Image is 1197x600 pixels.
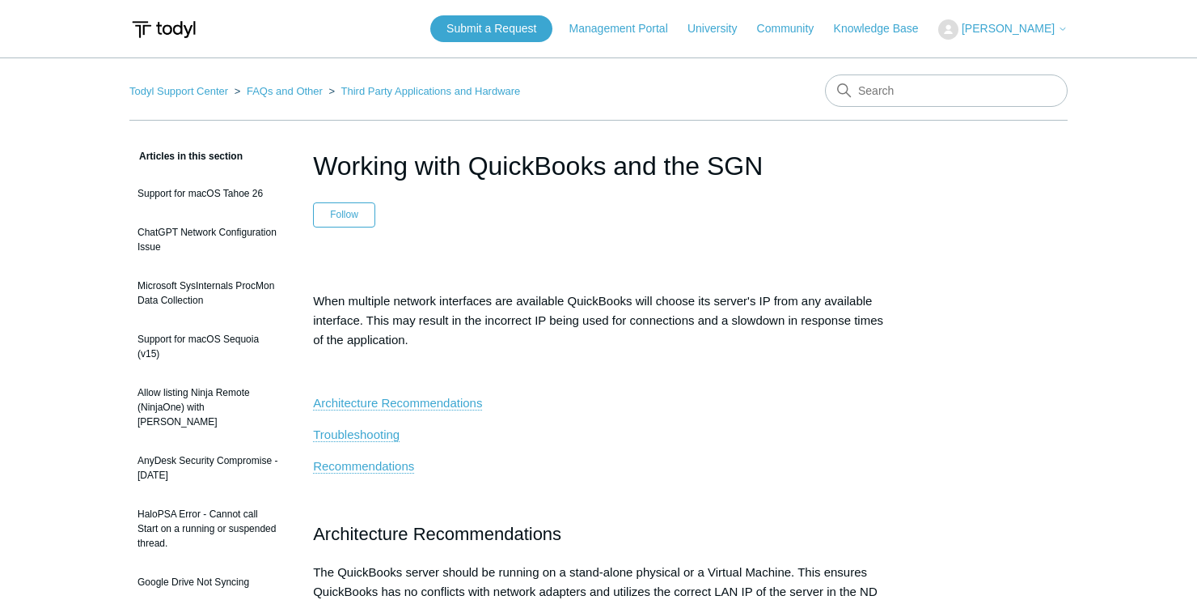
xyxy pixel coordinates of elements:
a: University [687,20,753,37]
span: [PERSON_NAME] [962,22,1055,35]
a: Troubleshooting [313,428,400,442]
a: Google Drive Not Syncing [129,567,289,598]
a: HaloPSA Error - Cannot call Start on a running or suspended thread. [129,499,289,559]
a: Todyl Support Center [129,85,228,97]
a: Support for macOS Sequoia (v15) [129,324,289,369]
button: [PERSON_NAME] [938,19,1068,40]
p: When multiple network interfaces are available QuickBooks will choose its server's IP from any av... [313,291,884,350]
input: Search [825,74,1068,107]
a: Microsoft SysInternals ProcMon Data Collection [129,270,289,316]
a: Allow listing Ninja Remote (NinjaOne) with [PERSON_NAME] [129,377,289,437]
a: Submit a Request [430,15,552,42]
a: Architecture Recommendations [313,396,482,411]
img: Todyl Support Center Help Center home page [129,15,198,45]
a: Third Party Applications and Hardware [341,85,521,97]
h1: Working with QuickBooks and the SGN [313,147,884,185]
a: Knowledge Base [834,20,935,37]
li: FAQs and Other [231,85,326,97]
a: ChatGPT Network Configuration Issue [129,217,289,262]
li: Third Party Applications and Hardware [326,85,521,97]
li: Todyl Support Center [129,85,231,97]
a: Recommendations [313,459,414,474]
a: FAQs and Other [247,85,323,97]
a: Management Portal [569,20,684,37]
a: AnyDesk Security Compromise - [DATE] [129,445,289,491]
span: Articles in this section [129,151,243,162]
a: Community [757,20,831,37]
button: Follow Article [313,202,375,227]
h2: Architecture Recommendations [313,520,884,548]
a: Support for macOS Tahoe 26 [129,178,289,209]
